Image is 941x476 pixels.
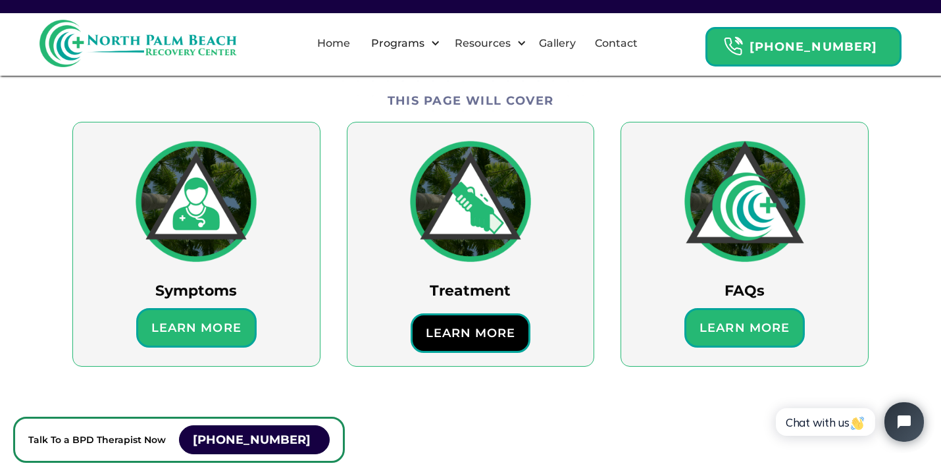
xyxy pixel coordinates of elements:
h6: Learn More [145,318,248,338]
h3: Treatment [405,280,536,302]
div: Programs [360,22,444,65]
img: Header Calendar Icons [723,36,743,57]
h3: Symptoms [136,280,257,302]
div: Resources [451,36,514,51]
h6: Learn More [693,318,796,338]
a: Home [309,22,358,65]
h3: FAQs [679,280,811,302]
h6: Learn More [419,323,522,343]
a: Contact [587,22,646,65]
a: Gallery [531,22,584,65]
div: Programs [368,36,428,51]
div: Resources [444,22,530,65]
a: [PHONE_NUMBER] [179,425,330,454]
a: Learn More [136,308,257,348]
a: Learn More [684,308,805,348]
strong: [PHONE_NUMBER] [750,40,877,54]
a: Learn More [411,313,531,353]
strong: [PHONE_NUMBER] [193,433,311,447]
iframe: Tidio Chat [761,391,935,453]
div: This Page WIll Cover [59,93,882,109]
p: Talk To a BPD Therapist Now [28,432,166,448]
a: Header Calendar Icons[PHONE_NUMBER] [705,20,902,66]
